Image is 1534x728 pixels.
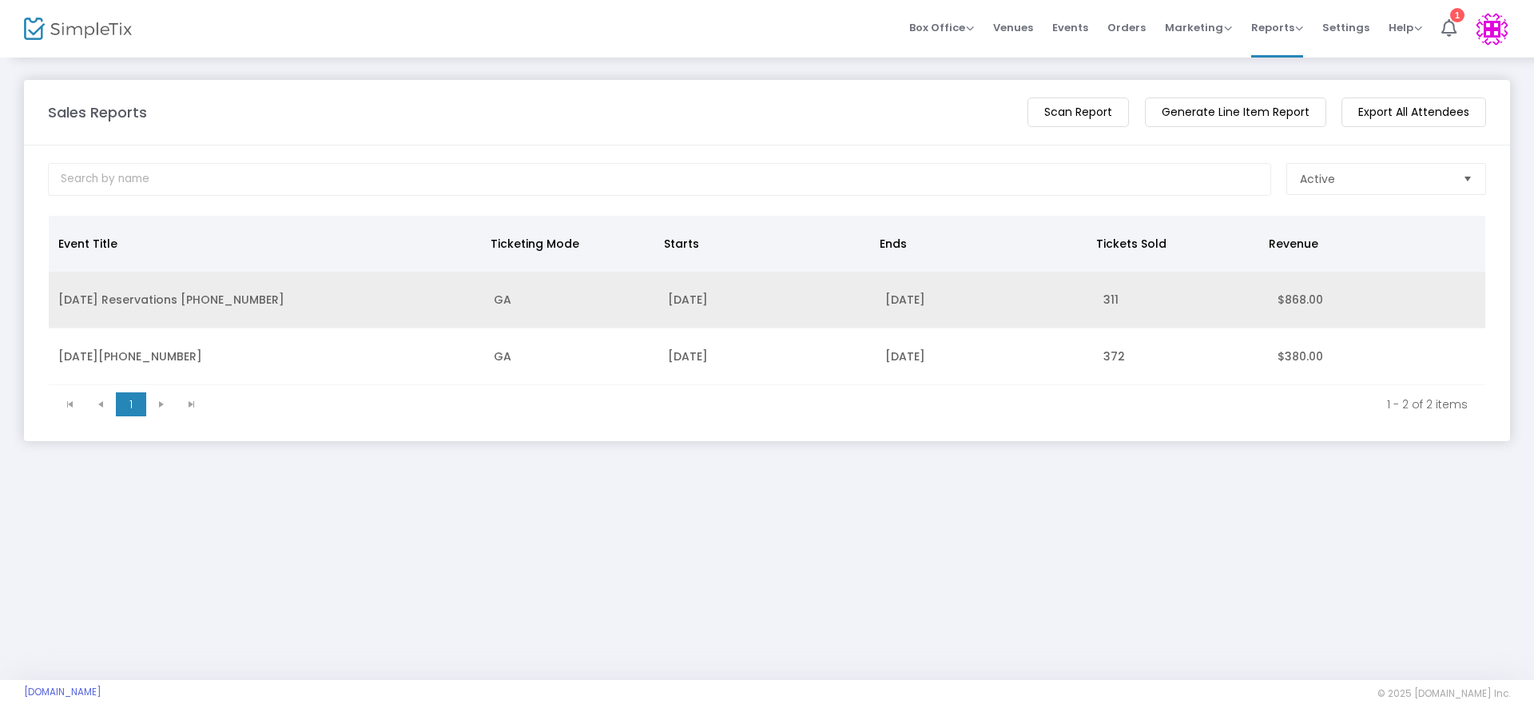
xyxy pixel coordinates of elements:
td: [DATE] Reservations [PHONE_NUMBER] [49,272,484,328]
span: Help [1389,20,1422,35]
kendo-pager-info: 1 - 2 of 2 items [218,396,1468,412]
td: 372 [1094,328,1268,385]
th: Ends [870,216,1087,272]
div: 1 [1450,8,1464,22]
span: Revenue [1269,236,1318,252]
td: [DATE] [876,328,1093,385]
td: 311 [1094,272,1268,328]
span: Marketing [1165,20,1232,35]
td: $868.00 [1268,272,1485,328]
m-button: Generate Line Item Report [1145,97,1326,127]
m-panel-title: Sales Reports [48,101,147,123]
span: Reports [1251,20,1303,35]
td: [DATE] [658,328,876,385]
td: [DATE] [658,272,876,328]
span: Settings [1322,7,1369,48]
m-button: Scan Report [1027,97,1129,127]
td: [DATE] [876,272,1093,328]
th: Event Title [49,216,481,272]
th: Ticketing Mode [481,216,654,272]
span: Events [1052,7,1088,48]
span: Venues [993,7,1033,48]
th: Starts [654,216,871,272]
span: Orders [1107,7,1146,48]
button: Select [1457,164,1479,194]
m-button: Export All Attendees [1341,97,1486,127]
td: GA [484,328,658,385]
span: Page 1 [116,392,146,416]
input: Search by name [48,163,1271,196]
td: GA [484,272,658,328]
span: Box Office [909,20,974,35]
span: © 2025 [DOMAIN_NAME] Inc. [1377,687,1510,700]
span: Active [1300,171,1335,187]
th: Tickets Sold [1087,216,1259,272]
div: Data table [49,216,1485,385]
td: $380.00 [1268,328,1485,385]
a: [DOMAIN_NAME] [24,686,101,698]
td: [DATE][PHONE_NUMBER] [49,328,484,385]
